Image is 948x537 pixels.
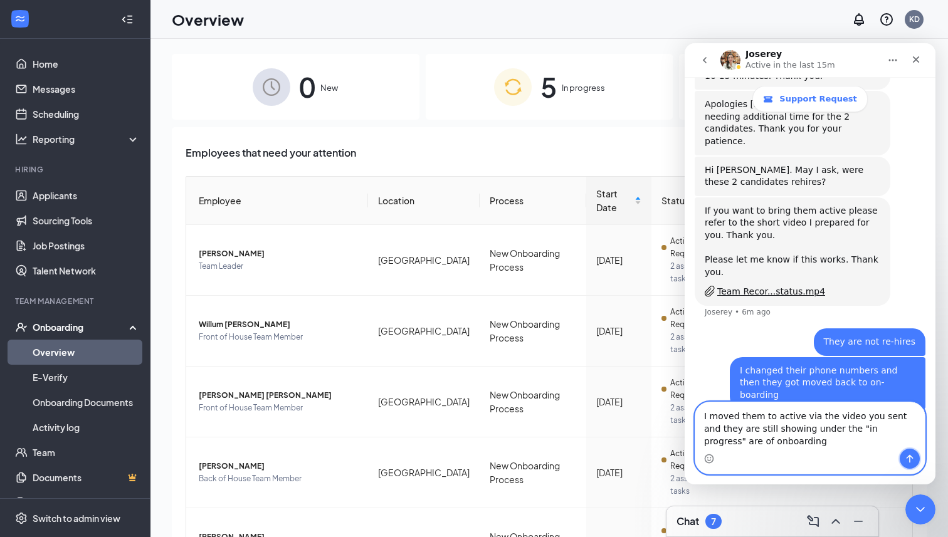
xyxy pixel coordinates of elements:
td: New Onboarding Process [480,367,587,437]
span: [PERSON_NAME] [PERSON_NAME] [199,389,358,402]
td: [GEOGRAPHIC_DATA] [368,296,480,367]
span: [PERSON_NAME] [199,460,358,472]
button: Minimize [848,511,868,531]
div: Reporting [33,133,140,145]
td: [GEOGRAPHIC_DATA] [368,367,480,437]
span: 2 assigned tasks [670,260,720,285]
svg: UserCheck [15,321,28,333]
td: [GEOGRAPHIC_DATA] [368,225,480,296]
a: Job Postings [33,233,140,258]
svg: Collapse [121,13,134,26]
span: Action Required [670,235,721,260]
span: Front of House Team Member [199,331,358,343]
a: DocumentsCrown [33,465,140,490]
td: [GEOGRAPHIC_DATA] [368,437,480,508]
svg: WorkstreamLogo [14,13,26,25]
span: Team Leader [199,260,358,273]
span: Action Required [670,447,721,472]
a: Onboarding Documents [33,390,140,415]
svg: ComposeMessage [806,514,821,529]
a: E-Verify [33,365,140,390]
div: 7 [711,516,716,527]
button: ComposeMessage [803,511,823,531]
span: Status [661,194,711,207]
a: Applicants [33,183,140,208]
svg: Analysis [15,133,28,145]
a: Overview [33,340,140,365]
span: 2 assigned tasks [670,472,720,498]
span: Action Required [670,377,721,402]
span: Employees that need your attention [186,145,356,170]
div: Team Management [15,296,137,306]
span: In progress [562,81,605,94]
a: Home [33,51,140,76]
h3: Chat [677,514,699,528]
span: 2 assigned tasks [670,331,720,356]
td: New Onboarding Process [480,437,587,508]
a: Team [33,440,140,465]
span: 0 [299,65,315,108]
span: Willum [PERSON_NAME] [199,318,358,331]
button: ChevronUp [826,511,846,531]
td: New Onboarding Process [480,296,587,367]
th: Process [480,177,587,225]
div: Switch to admin view [33,512,120,524]
div: [DATE] [596,324,641,338]
span: New [320,81,338,94]
a: Talent Network [33,258,140,283]
div: [DATE] [596,253,641,267]
span: Action Required [670,306,721,331]
h1: Overview [172,9,244,30]
a: Scheduling [33,102,140,127]
svg: Settings [15,512,28,524]
div: Onboarding [33,321,129,333]
span: Start Date [596,187,632,214]
span: 2 assigned tasks [670,402,720,427]
a: Sourcing Tools [33,208,140,233]
svg: ChevronUp [828,514,843,529]
span: Front of House Team Member [199,402,358,414]
svg: QuestionInfo [879,12,894,27]
div: [DATE] [596,395,641,409]
a: Activity log [33,415,140,440]
a: Messages [33,76,140,102]
th: Status [651,177,730,225]
td: New Onboarding Process [480,225,587,296]
th: Location [368,177,480,225]
svg: Notifications [851,12,866,27]
span: [PERSON_NAME] [199,248,358,260]
th: Employee [186,177,368,225]
div: Hiring [15,164,137,175]
span: Back of House Team Member [199,472,358,485]
iframe: Intercom live chat [905,494,935,524]
div: KD [909,14,920,24]
div: [DATE] [596,466,641,479]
